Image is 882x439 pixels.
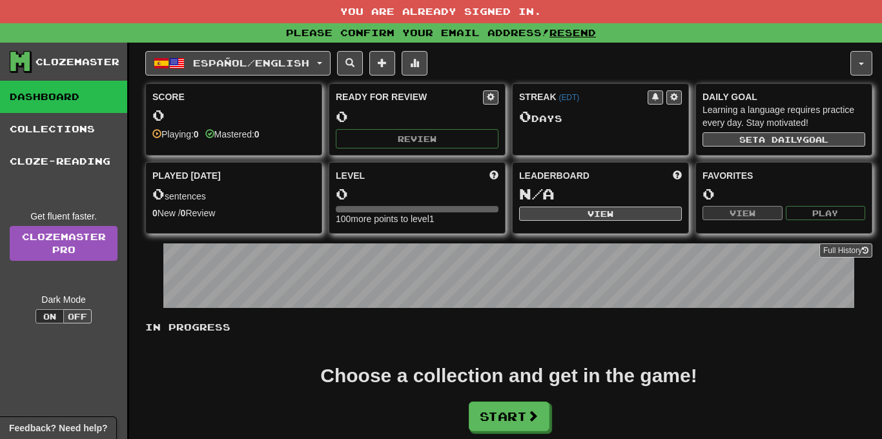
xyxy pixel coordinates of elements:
div: Mastered: [205,128,260,141]
strong: 0 [181,208,186,218]
button: Play [786,206,866,220]
span: Played [DATE] [152,169,221,182]
strong: 0 [152,208,158,218]
p: In Progress [145,321,872,334]
div: 0 [152,107,315,123]
div: sentences [152,186,315,203]
div: 0 [336,186,498,202]
button: Add sentence to collection [369,51,395,76]
span: 0 [519,107,531,125]
span: Leaderboard [519,169,590,182]
strong: 0 [194,129,199,139]
span: Level [336,169,365,182]
button: Search sentences [337,51,363,76]
span: Español / English [193,57,309,68]
button: Seta dailygoal [703,132,865,147]
span: N/A [519,185,555,203]
button: Full History [819,243,872,258]
button: Review [336,129,498,148]
span: a daily [759,135,803,144]
div: Streak [519,90,648,103]
div: Day s [519,108,682,125]
div: Ready for Review [336,90,483,103]
button: More stats [402,51,427,76]
div: 0 [703,186,865,202]
div: Favorites [703,169,865,182]
button: View [703,206,783,220]
div: Dark Mode [10,293,118,306]
span: 0 [152,185,165,203]
div: Choose a collection and get in the game! [320,366,697,385]
div: 0 [336,108,498,125]
div: Daily Goal [703,90,865,103]
div: Playing: [152,128,199,141]
strong: 0 [254,129,260,139]
button: Off [63,309,92,323]
div: Learning a language requires practice every day. Stay motivated! [703,103,865,129]
div: 100 more points to level 1 [336,212,498,225]
div: Clozemaster [36,56,119,68]
span: This week in points, UTC [673,169,682,182]
button: Start [469,402,549,431]
a: (EDT) [559,93,579,102]
a: ClozemasterPro [10,226,118,261]
div: Score [152,90,315,103]
span: Open feedback widget [9,422,107,434]
div: New / Review [152,207,315,219]
a: Resend [549,27,596,38]
button: Español/English [145,51,331,76]
span: Score more points to level up [489,169,498,182]
div: Get fluent faster. [10,210,118,223]
button: View [519,207,682,221]
button: On [36,309,64,323]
